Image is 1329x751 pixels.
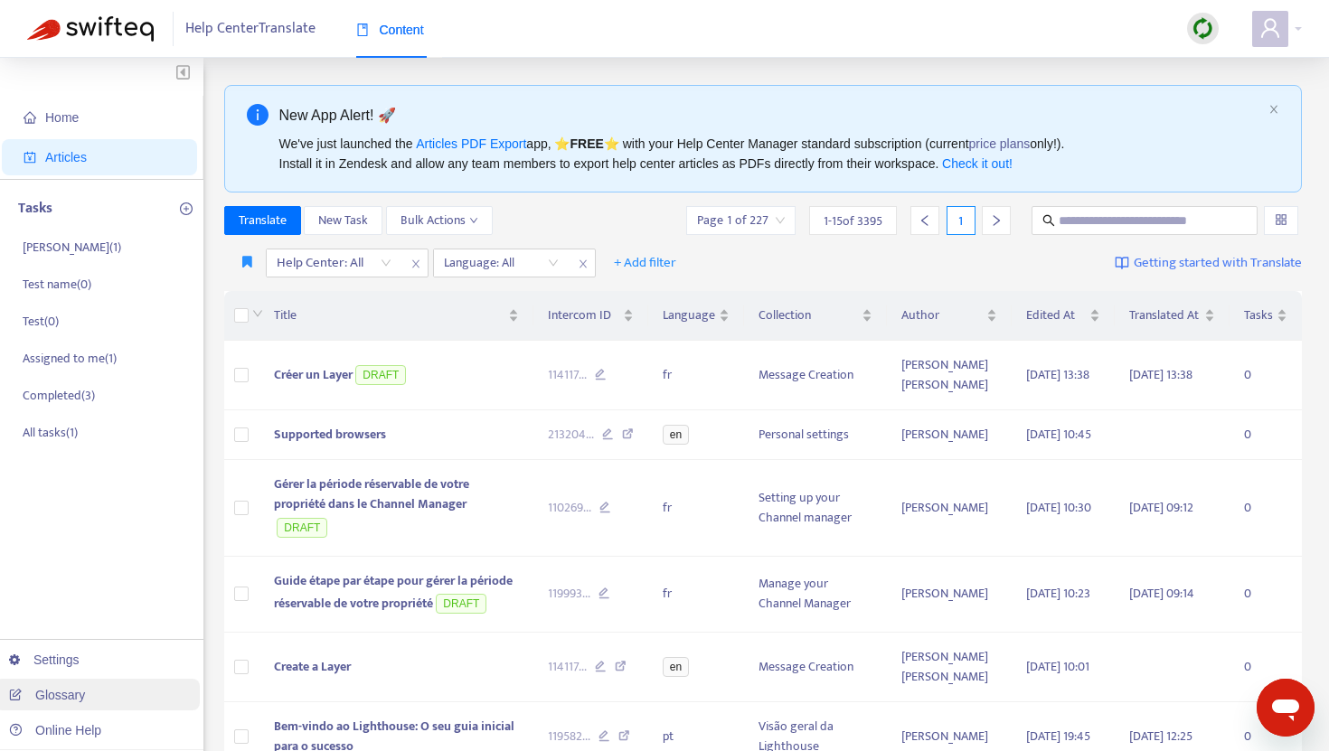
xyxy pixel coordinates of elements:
[9,652,80,667] a: Settings
[274,364,353,385] span: Créer un Layer
[1244,305,1273,325] span: Tasks
[1268,104,1279,115] span: close
[1230,557,1302,634] td: 0
[648,291,744,341] th: Language
[1259,17,1281,39] span: user
[24,151,36,164] span: account-book
[759,305,858,325] span: Collection
[356,23,369,36] span: book
[274,656,351,677] span: Create a Layer
[887,341,1012,410] td: [PERSON_NAME] [PERSON_NAME]
[436,594,486,614] span: DRAFT
[1026,364,1089,385] span: [DATE] 13:38
[744,633,887,702] td: Message Creation
[1115,291,1230,341] th: Translated At
[600,249,690,277] button: + Add filter
[1026,497,1091,518] span: [DATE] 10:30
[1026,583,1090,604] span: [DATE] 10:23
[304,206,382,235] button: New Task
[1115,256,1129,270] img: image-link
[942,156,1013,171] a: Check it out!
[180,202,193,215] span: plus-circle
[45,150,87,164] span: Articles
[548,305,619,325] span: Intercom ID
[1129,497,1193,518] span: [DATE] 09:12
[1026,424,1091,445] span: [DATE] 10:45
[744,341,887,410] td: Message Creation
[887,291,1012,341] th: Author
[1026,656,1089,677] span: [DATE] 10:01
[23,275,91,294] p: Test name ( 0 )
[533,291,648,341] th: Intercom ID
[1230,633,1302,702] td: 0
[1230,291,1302,341] th: Tasks
[386,206,493,235] button: Bulk Actionsdown
[947,206,976,235] div: 1
[990,214,1003,227] span: right
[277,518,327,538] span: DRAFT
[1026,726,1090,746] span: [DATE] 19:45
[648,460,744,557] td: fr
[1230,460,1302,557] td: 0
[1129,305,1201,325] span: Translated At
[571,253,595,275] span: close
[1192,17,1214,40] img: sync.dc5367851b00ba804db3.png
[1012,291,1115,341] th: Edited At
[247,104,269,126] span: info-circle
[416,136,526,151] a: Articles PDF Export
[404,253,428,275] span: close
[744,460,887,557] td: Setting up your Channel manager
[663,425,689,445] span: en
[27,16,154,42] img: Swifteq
[279,104,1262,127] div: New App Alert! 🚀
[887,557,1012,634] td: [PERSON_NAME]
[570,136,603,151] b: FREE
[1129,726,1192,746] span: [DATE] 12:25
[744,291,887,341] th: Collection
[224,206,301,235] button: Translate
[185,12,316,46] span: Help Center Translate
[23,386,95,405] p: Completed ( 3 )
[1268,104,1279,116] button: close
[239,211,287,230] span: Translate
[744,557,887,634] td: Manage your Channel Manager
[1042,214,1055,227] span: search
[23,238,121,257] p: [PERSON_NAME] ( 1 )
[274,424,386,445] span: Supported browsers
[1134,253,1302,274] span: Getting started with Translate
[469,216,478,225] span: down
[648,557,744,634] td: fr
[1115,249,1302,277] a: Getting started with Translate
[252,308,263,319] span: down
[1257,679,1315,737] iframe: Button to launch messaging window
[1129,583,1194,604] span: [DATE] 09:14
[274,570,513,615] span: Guide étape par étape pour gérer la période réservable de votre propriété
[1230,410,1302,460] td: 0
[355,365,406,385] span: DRAFT
[548,584,590,604] span: 119993 ...
[318,211,368,230] span: New Task
[356,23,424,37] span: Content
[648,341,744,410] td: fr
[45,110,79,125] span: Home
[614,252,676,274] span: + Add filter
[969,136,1031,151] a: price plans
[1230,341,1302,410] td: 0
[274,305,505,325] span: Title
[548,365,587,385] span: 114117 ...
[23,423,78,442] p: All tasks ( 1 )
[824,211,882,230] span: 1 - 15 of 3395
[548,425,594,445] span: 213204 ...
[24,111,36,124] span: home
[1026,305,1086,325] span: Edited At
[274,474,469,514] span: Gérer la période réservable de votre propriété dans le Channel Manager
[1129,364,1192,385] span: [DATE] 13:38
[887,410,1012,460] td: [PERSON_NAME]
[887,633,1012,702] td: [PERSON_NAME] [PERSON_NAME]
[919,214,931,227] span: left
[887,460,1012,557] td: [PERSON_NAME]
[901,305,983,325] span: Author
[663,305,715,325] span: Language
[548,657,587,677] span: 114117 ...
[259,291,534,341] th: Title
